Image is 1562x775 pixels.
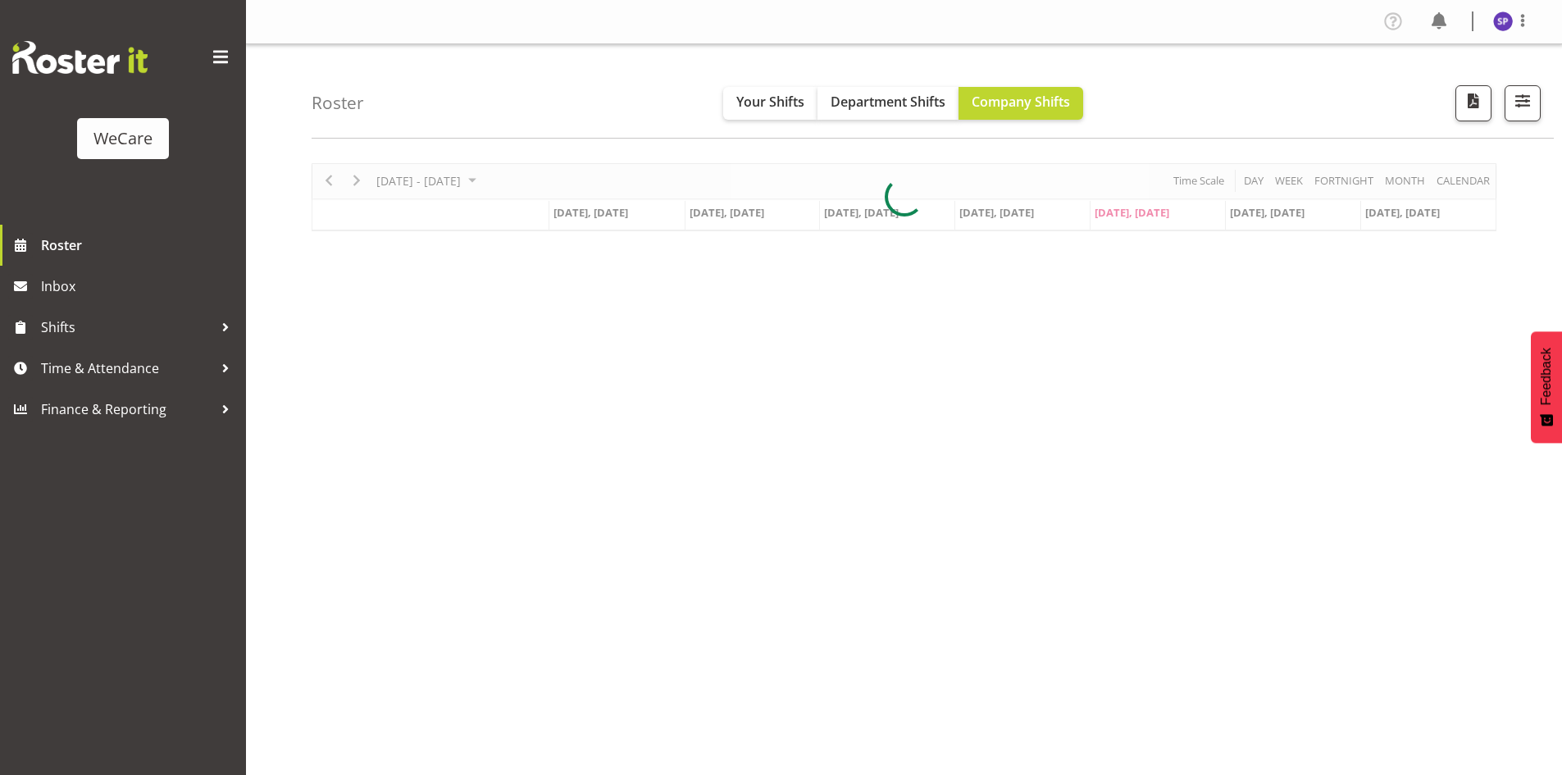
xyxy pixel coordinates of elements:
span: Shifts [41,315,213,340]
button: Department Shifts [817,87,959,120]
button: Company Shifts [959,87,1083,120]
span: Inbox [41,274,238,299]
h4: Roster [312,93,364,112]
button: Filter Shifts [1505,85,1541,121]
img: Rosterit website logo [12,41,148,74]
span: Finance & Reporting [41,397,213,422]
span: Your Shifts [736,93,804,111]
span: Department Shifts [831,93,945,111]
button: Your Shifts [723,87,817,120]
button: Download a PDF of the roster according to the set date range. [1455,85,1491,121]
span: Company Shifts [972,93,1070,111]
span: Feedback [1539,348,1554,405]
span: Roster [41,233,238,258]
span: Time & Attendance [41,356,213,381]
img: sabnam-pun11077.jpg [1493,11,1513,31]
button: Feedback - Show survey [1531,331,1562,443]
div: WeCare [93,126,153,151]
